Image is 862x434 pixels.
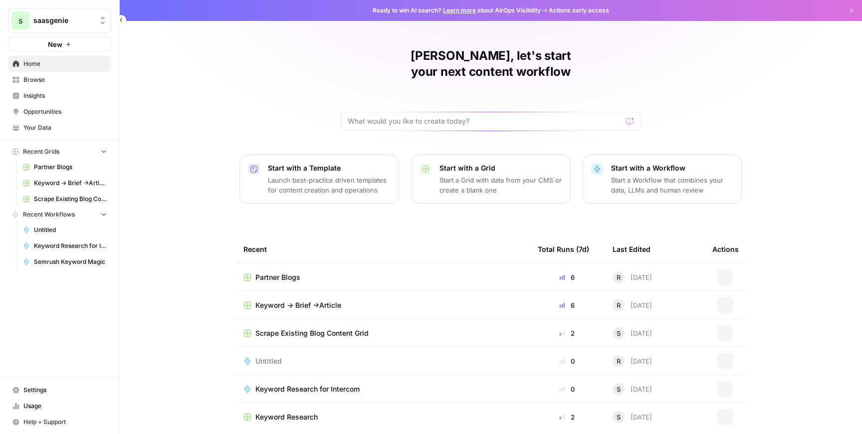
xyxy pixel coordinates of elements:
a: Keyword Research [243,412,522,422]
button: New [8,37,111,52]
span: Scrape Existing Blog Content Grid [255,328,369,338]
div: [DATE] [613,299,652,311]
a: Partner Blogs [243,272,522,282]
a: Untitled [243,356,522,366]
span: Untitled [34,225,107,234]
a: Insights [8,88,111,104]
div: Last Edited [613,235,650,263]
div: [DATE] [613,271,652,283]
p: Start with a Template [268,163,391,173]
span: R [617,272,621,282]
div: 2 [538,412,597,422]
a: Partner Blogs [18,159,111,175]
span: Partner Blogs [255,272,300,282]
span: Semrush Keyword Magic [34,257,107,266]
button: Recent Grids [8,144,111,159]
button: Workspace: saasgenie [8,8,111,33]
div: [DATE] [613,327,652,339]
button: Start with a WorkflowStart a Workflow that combines your data, LLMs and human review [583,155,742,204]
span: Untitled [255,356,282,366]
span: Keyword -> Brief ->Article [255,300,341,310]
span: R [617,356,621,366]
span: Keyword Research [255,412,318,422]
a: Learn more [443,6,476,14]
span: Partner Blogs [34,163,107,172]
a: Browse [8,72,111,88]
span: Your Data [23,123,107,132]
input: What would you like to create today? [348,116,622,126]
span: Actions early access [549,6,609,15]
p: Start with a Grid [439,163,562,173]
span: New [48,39,62,49]
span: Ready to win AI search? about AirOps Visibility [373,6,541,15]
div: 6 [538,300,597,310]
span: s [18,14,22,26]
div: Total Runs (7d) [538,235,589,263]
div: Recent [243,235,522,263]
div: 6 [538,272,597,282]
span: Keyword Research for Intercom [255,384,360,394]
a: Your Data [8,120,111,136]
span: Keyword Research for Intercom [34,241,107,250]
a: Keyword -> Brief ->Article [18,175,111,191]
span: R [617,300,621,310]
a: Untitled [18,222,111,238]
span: S [617,412,621,422]
p: Launch best-practice driven templates for content creation and operations [268,175,391,195]
button: Start with a GridStart a Grid with data from your CMS or create a blank one [411,155,571,204]
p: Start a Workflow that combines your data, LLMs and human review [611,175,734,195]
span: Scrape Existing Blog Content Grid [34,195,107,204]
a: Home [8,56,111,72]
span: Recent Workflows [23,210,75,219]
div: Actions [712,235,739,263]
div: [DATE] [613,355,652,367]
span: Recent Grids [23,147,59,156]
span: saasgenie [33,15,94,25]
button: Start with a TemplateLaunch best-practice driven templates for content creation and operations [239,155,399,204]
a: Opportunities [8,104,111,120]
span: S [617,384,621,394]
a: Keyword -> Brief ->Article [243,300,522,310]
p: Start with a Workflow [611,163,734,173]
a: Semrush Keyword Magic [18,254,111,270]
span: Opportunities [23,107,107,116]
button: Recent Workflows [8,207,111,222]
a: Scrape Existing Blog Content Grid [243,328,522,338]
a: Usage [8,398,111,414]
div: [DATE] [613,383,652,395]
a: Keyword Research for Intercom [18,238,111,254]
a: Keyword Research for Intercom [243,384,522,394]
div: 0 [538,356,597,366]
span: S [617,328,621,338]
span: Usage [23,402,107,411]
div: 2 [538,328,597,338]
p: Start a Grid with data from your CMS or create a blank one [439,175,562,195]
div: 0 [538,384,597,394]
h1: [PERSON_NAME], let's start your next content workflow [341,48,641,80]
div: [DATE] [613,411,652,423]
span: Browse [23,75,107,84]
a: Scrape Existing Blog Content Grid [18,191,111,207]
span: Insights [23,91,107,100]
span: Home [23,59,107,68]
span: Settings [23,386,107,395]
span: Keyword -> Brief ->Article [34,179,107,188]
button: Help + Support [8,414,111,430]
a: Settings [8,382,111,398]
span: Help + Support [23,418,107,427]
